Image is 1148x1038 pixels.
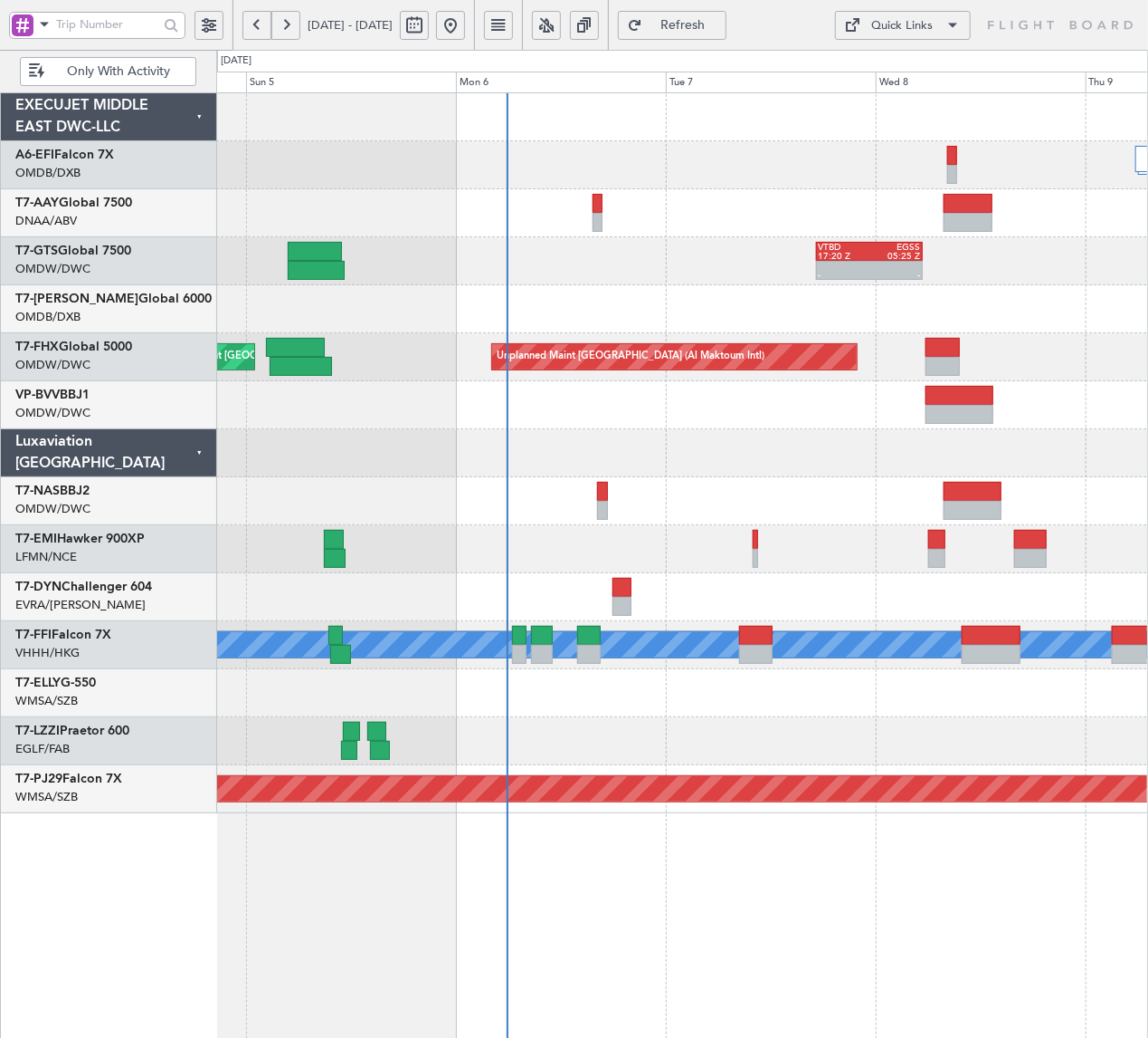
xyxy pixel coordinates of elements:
span: T7-DYN [15,581,62,593]
a: T7-LZZIPraetor 600 [15,725,129,737]
div: - [869,271,921,280]
div: 05:25 Z [869,252,921,261]
span: VP-BVV [15,389,60,401]
a: T7-PJ29Falcon 7X [15,773,122,785]
a: OMDW/DWC [15,501,90,517]
span: T7-FFI [15,629,52,641]
a: OMDW/DWC [15,405,90,421]
a: T7-NASBBJ2 [15,485,90,497]
button: Quick Links [835,11,971,40]
a: DNAA/ABV [15,213,77,229]
a: OMDW/DWC [15,357,90,373]
div: Wed 8 [876,72,1086,93]
span: A6-EFI [15,149,54,161]
div: 17:20 Z [818,252,869,261]
div: VTBD [818,243,869,252]
div: Tue 7 [666,72,876,93]
a: T7-[PERSON_NAME]Global 6000 [15,293,212,305]
a: WMSA/SZB [15,789,78,805]
a: T7-FHXGlobal 5000 [15,341,132,353]
div: Mon 6 [456,72,666,93]
a: T7-DYNChallenger 604 [15,581,152,593]
button: Only With Activity [20,57,196,86]
a: T7-GTSGlobal 7500 [15,245,131,257]
span: [DATE] - [DATE] [308,17,393,34]
div: - [818,271,869,280]
span: Refresh [646,19,720,32]
a: EGLF/FAB [15,741,70,757]
span: T7-PJ29 [15,773,62,785]
span: T7-AAY [15,197,59,209]
a: T7-ELLYG-550 [15,677,96,689]
a: LFMN/NCE [15,549,77,565]
a: WMSA/SZB [15,693,78,709]
span: Only With Activity [48,65,190,78]
a: T7-EMIHawker 900XP [15,533,145,545]
span: T7-LZZI [15,725,60,737]
span: T7-EMI [15,533,57,545]
a: VHHH/HKG [15,645,80,661]
a: T7-AAYGlobal 7500 [15,197,132,209]
span: T7-ELLY [15,677,61,689]
a: A6-EFIFalcon 7X [15,149,114,161]
a: OMDB/DXB [15,165,81,181]
a: EVRA/[PERSON_NAME] [15,597,146,613]
span: T7-NAS [15,485,60,497]
span: T7-GTS [15,245,58,257]
span: T7-FHX [15,341,59,353]
a: T7-FFIFalcon 7X [15,629,111,641]
a: VP-BVVBBJ1 [15,389,90,401]
div: EGSS [869,243,921,252]
div: Unplanned Maint [GEOGRAPHIC_DATA] (Al Maktoum Intl) [497,343,764,370]
div: Sun 5 [246,72,456,93]
input: Trip Number [56,11,158,38]
a: OMDB/DXB [15,309,81,325]
a: OMDW/DWC [15,261,90,277]
div: [DATE] [221,53,251,69]
span: T7-[PERSON_NAME] [15,293,138,305]
div: Quick Links [872,17,934,35]
button: Refresh [618,11,726,40]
